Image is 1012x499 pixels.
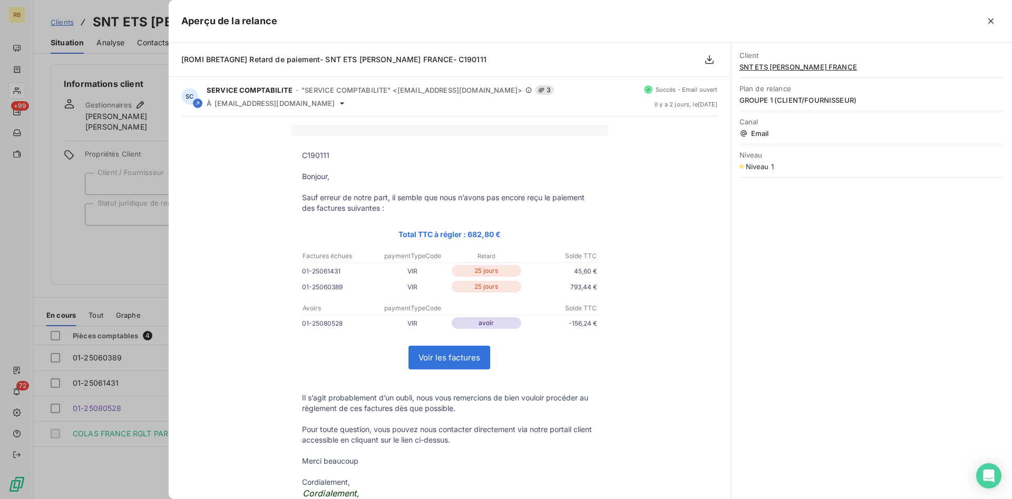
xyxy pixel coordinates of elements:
p: 01-25061431 [302,266,376,277]
span: "SERVICE COMPTABILITE" <[EMAIL_ADDRESS][DOMAIN_NAME]> [301,86,522,94]
p: 25 jours [452,265,521,277]
p: Bonjour, [302,171,597,182]
span: - [296,87,298,93]
p: Sauf erreur de notre part, il semble que nous n’avons pas encore reçu le paiement des factures su... [302,192,597,213]
p: Cordialement, [302,477,597,487]
div: SC [181,88,198,105]
p: Solde TTC [524,304,597,313]
span: SNT ETS [PERSON_NAME] FRANCE [739,63,1004,71]
p: Retard [450,251,523,261]
span: Plan de relance [739,84,1004,93]
span: Client [739,51,1004,60]
span: À [207,99,211,107]
span: Email [739,129,1004,138]
p: paymentTypeCode [376,251,449,261]
span: Niveau [739,151,1004,159]
p: 45,60 € [523,266,597,277]
p: 01-25080528 [302,318,376,329]
span: [ROMI BRETAGNE] Retard de paiement- SNT ETS [PERSON_NAME] FRANCE- C190111 [181,55,486,64]
p: avoir [452,317,521,329]
p: Factures échues [303,251,375,261]
p: Il s’agit probablement d’un oubli, nous vous remercions de bien vouloir procéder au règlement de ... [302,393,597,414]
p: Total TTC à régler : 682,80 € [302,228,597,240]
a: Voir les factures [409,346,490,369]
span: [EMAIL_ADDRESS][DOMAIN_NAME] [215,99,335,107]
p: 25 jours [452,281,521,292]
span: Cordialement, [303,488,359,498]
span: Succès - Email ouvert [656,86,718,93]
span: Canal [739,118,1004,126]
p: VIR [376,281,450,292]
p: Avoirs [303,304,375,313]
span: GROUPE 1 (CLIENT/FOURNISSEUR) [739,96,1004,104]
p: VIR [376,266,450,277]
p: 793,44 € [523,281,597,292]
span: SERVICE COMPTABILITE [207,86,293,94]
span: 3 [535,85,554,95]
p: paymentTypeCode [376,304,449,313]
p: C190111 [302,150,597,161]
span: il y a 2 jours , le [DATE] [655,101,718,107]
div: Open Intercom Messenger [976,463,1001,488]
p: Solde TTC [524,251,597,261]
p: 01-25060389 [302,281,376,292]
span: Niveau 1 [746,162,774,171]
p: -156,24 € [523,318,597,329]
h5: Aperçu de la relance [181,14,277,28]
p: Merci beaucoup [302,456,597,466]
p: Pour toute question, vous pouvez nous contacter directement via notre portail client accessible e... [302,424,597,445]
p: VIR [376,318,450,329]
